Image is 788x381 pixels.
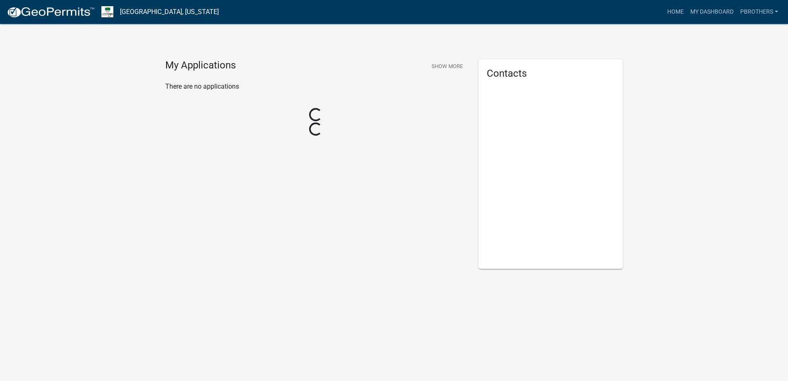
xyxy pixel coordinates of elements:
h4: My Applications [165,59,236,72]
button: Show More [428,59,466,73]
a: [GEOGRAPHIC_DATA], [US_STATE] [120,5,219,19]
p: There are no applications [165,82,466,92]
a: pbrothers [737,4,781,20]
a: My Dashboard [687,4,737,20]
a: Home [664,4,687,20]
h5: Contacts [487,68,614,80]
img: Morgan County, Indiana [101,6,113,17]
